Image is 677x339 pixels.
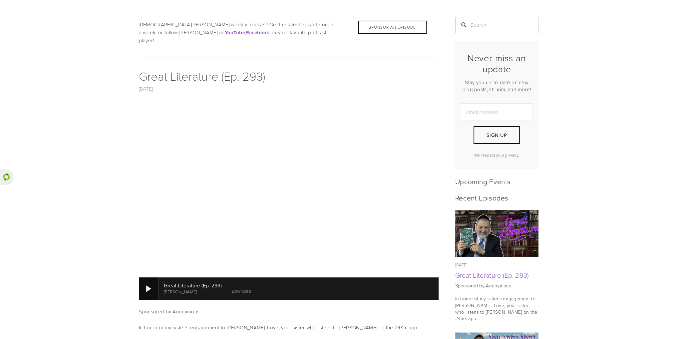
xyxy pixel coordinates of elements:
a: Great Literature (Ep. 293) [455,270,529,280]
a: Download [232,288,251,294]
p: We respect your privacy. [461,152,533,158]
span: Sign Up [487,132,507,139]
button: Sign Up [474,126,519,144]
h2: Recent Episodes [455,193,538,202]
a: YouTube [225,29,245,36]
p: [DEMOGRAPHIC_DATA][PERSON_NAME] weekly podcast! Get the latest episode once a week, or follow [PE... [139,21,439,45]
a: Great Literature (Ep. 293) [139,68,265,84]
h2: Upcoming Events [455,177,538,185]
p: Sponsored by Anonymous In honor of my sister’s engagement to [PERSON_NAME]. Love, your sister who... [139,308,439,332]
div: Sponsor an Episode [358,21,427,34]
time: [DATE] [455,262,468,268]
a: Facebook [246,29,269,36]
p: Sponsored by Anonymous In honor of my sister’s engagement to [PERSON_NAME]. Love, your sister who... [455,282,538,322]
h2: Never miss an update [461,53,533,74]
a: [DATE] [139,85,153,92]
p: Stay you up-to-date on new blog posts, shiurim, and more! [461,79,533,93]
input: Email Address [461,103,533,121]
iframe: YouTube video player [139,101,439,269]
input: Search [455,17,538,33]
img: Great Literature (Ep. 293) [455,210,538,257]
